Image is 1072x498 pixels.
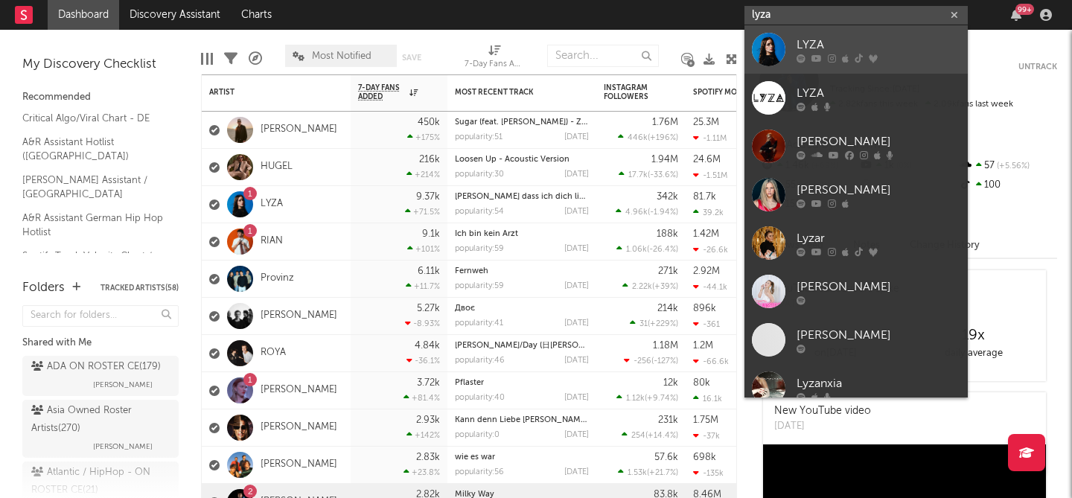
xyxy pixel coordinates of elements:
[693,357,729,366] div: -66.6k
[455,394,505,402] div: popularity: 40
[625,208,648,217] span: 4.96k
[619,170,678,179] div: ( )
[650,171,676,179] span: -33.6 %
[564,319,589,328] div: [DATE]
[455,319,503,328] div: popularity: 41
[654,283,676,291] span: +39 %
[693,453,716,462] div: 698k
[22,279,65,297] div: Folders
[100,284,179,292] button: Tracked Artists(58)
[616,207,678,217] div: ( )
[416,453,440,462] div: 2.83k
[417,378,440,388] div: 3.72k
[651,155,678,165] div: 1.94M
[693,170,727,180] div: -1.51M
[744,267,968,316] a: [PERSON_NAME]
[22,134,164,165] a: A&R Assistant Hotlist ([GEOGRAPHIC_DATA])
[657,304,678,313] div: 214k
[564,468,589,476] div: [DATE]
[93,376,153,394] span: [PERSON_NAME]
[22,334,179,352] div: Shared with Me
[455,357,505,365] div: popularity: 46
[22,172,164,202] a: [PERSON_NAME] Assistant / [GEOGRAPHIC_DATA]
[657,229,678,239] div: 188k
[797,84,960,102] div: LYZA
[650,208,676,217] span: -1.94 %
[547,45,659,67] input: Search...
[406,356,440,365] div: -36.1 %
[455,133,502,141] div: popularity: 51
[797,36,960,54] div: LYZA
[693,415,718,425] div: 1.75M
[654,357,676,365] span: -127 %
[618,133,678,142] div: ( )
[407,133,440,142] div: +175 %
[693,155,721,165] div: 24.6M
[455,304,589,313] div: Двоє
[402,54,421,62] button: Save
[648,432,676,440] span: +14.4 %
[774,403,871,419] div: New YouTube video
[455,193,589,201] div: Hass dass ich dich liebe
[628,171,648,179] span: 17.7k
[455,245,504,253] div: popularity: 59
[22,400,179,458] a: Asia Owned Roster Artists(270)[PERSON_NAME]
[628,469,647,477] span: 1.53k
[418,118,440,127] div: 450k
[618,467,678,477] div: ( )
[455,282,504,290] div: popularity: 59
[358,83,406,101] span: 7-Day Fans Added
[93,438,153,456] span: [PERSON_NAME]
[407,244,440,254] div: +101 %
[744,74,968,122] a: LYZA
[22,305,179,327] input: Search for folders...
[693,304,716,313] div: 896k
[744,170,968,219] a: [PERSON_NAME]
[261,347,286,360] a: ROYA
[626,246,647,254] span: 1.06k
[649,246,676,254] span: -26.4 %
[455,118,589,127] div: Sugar (feat. Francesco Yates) - Zerb Remix
[744,6,968,25] input: Search for artists
[744,316,968,364] a: [PERSON_NAME]
[797,374,960,392] div: Lyzanxia
[455,379,589,387] div: Pflaster
[416,415,440,425] div: 2.93k
[22,110,164,127] a: Critical Algo/Viral Chart - DE
[415,341,440,351] div: 4.84k
[261,124,337,136] a: [PERSON_NAME]
[261,235,283,248] a: RIAN
[744,364,968,412] a: Lyzanxia
[622,430,678,440] div: ( )
[693,341,713,351] div: 1.2M
[261,310,337,322] a: [PERSON_NAME]
[652,118,678,127] div: 1.76M
[564,245,589,253] div: [DATE]
[630,319,678,328] div: ( )
[201,37,213,80] div: Edit Columns
[631,432,645,440] span: 254
[958,176,1057,195] div: 100
[797,278,960,296] div: [PERSON_NAME]
[904,345,1042,363] div: daily average
[465,37,524,80] div: 7-Day Fans Added (7-Day Fans Added)
[693,468,724,478] div: -135k
[22,210,164,240] a: A&R Assistant German Hip Hop Hotlist
[261,421,337,434] a: [PERSON_NAME]
[797,133,960,150] div: [PERSON_NAME]
[22,248,164,278] a: Spotify Track Velocity Chart / DE
[995,162,1030,170] span: +5.56 %
[417,304,440,313] div: 5.27k
[693,133,727,143] div: -1.11M
[693,192,716,202] div: 81.7k
[1011,9,1021,21] button: 99+
[744,25,968,74] a: LYZA
[658,415,678,425] div: 231k
[654,453,678,462] div: 57.6k
[632,283,652,291] span: 2.22k
[455,342,589,350] div: Dawn/Day (日月同辉)
[465,56,524,74] div: 7-Day Fans Added (7-Day Fans Added)
[22,89,179,106] div: Recommended
[403,467,440,477] div: +23.8 %
[650,134,676,142] span: +196 %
